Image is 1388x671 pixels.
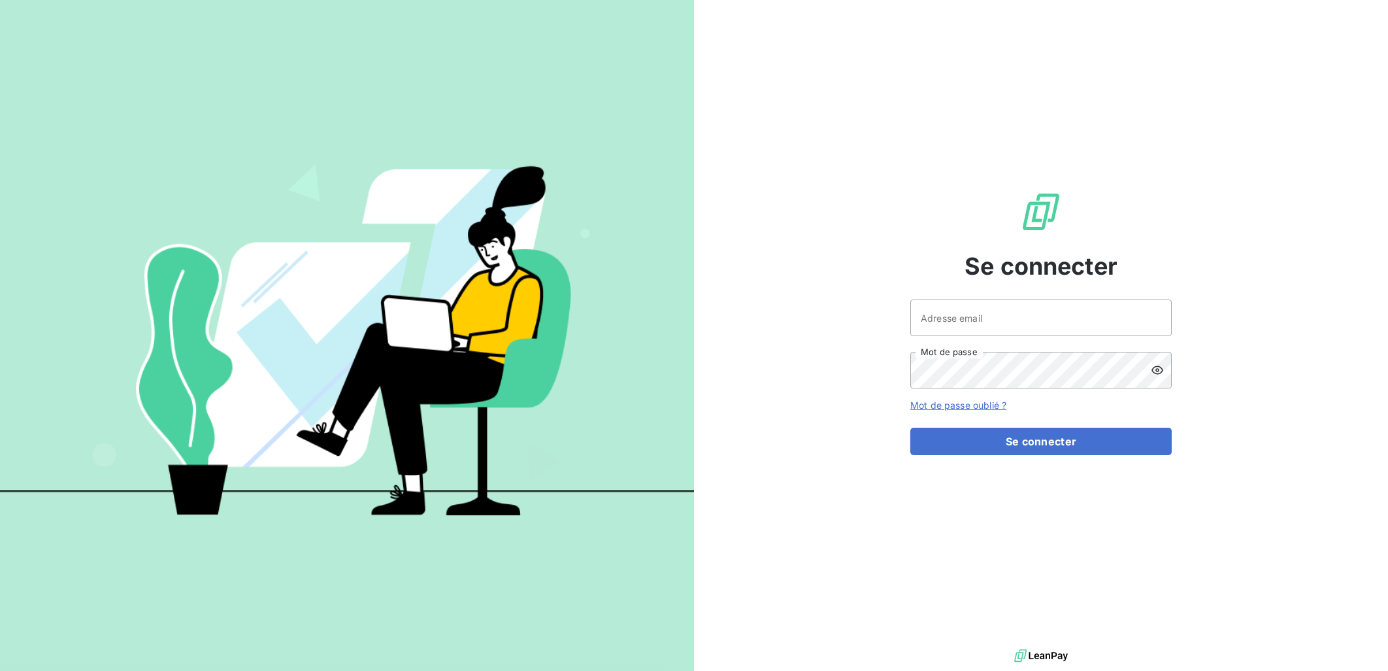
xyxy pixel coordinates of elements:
[910,300,1172,336] input: placeholder
[910,400,1006,411] a: Mot de passe oublié ?
[1020,191,1062,233] img: Logo LeanPay
[910,428,1172,455] button: Se connecter
[1014,646,1068,666] img: logo
[965,249,1117,284] span: Se connecter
